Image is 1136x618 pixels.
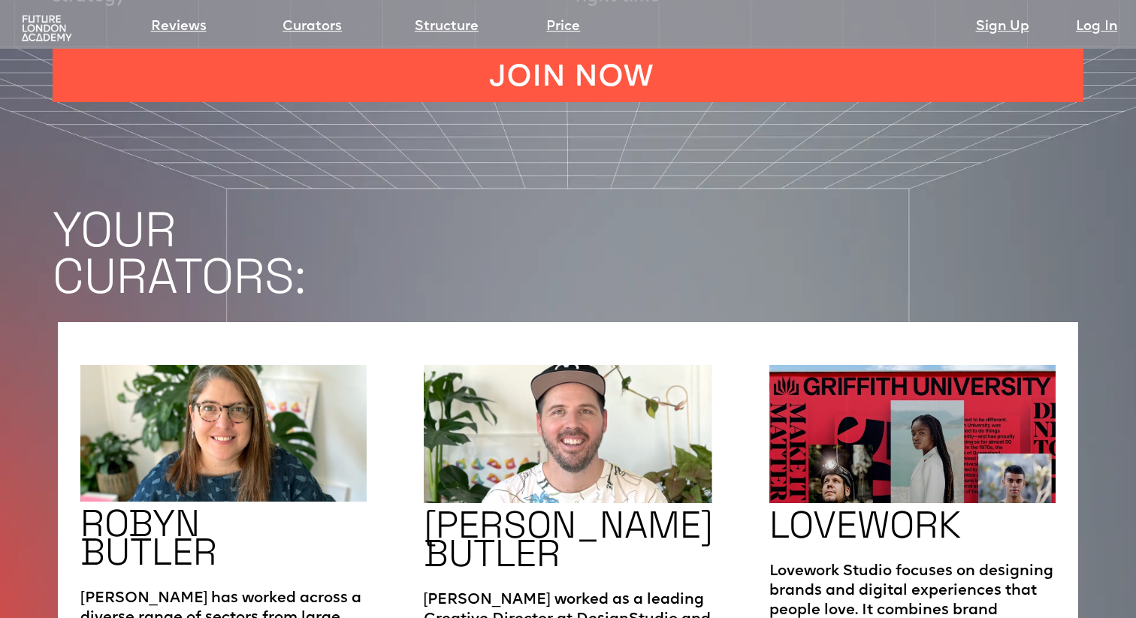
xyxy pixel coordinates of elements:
h2: LOVEWORK [769,511,961,539]
a: Log In [1076,17,1117,38]
a: Structure [415,17,479,38]
a: Curators [282,17,342,38]
a: JOIN NOW [53,48,1083,102]
h2: [PERSON_NAME] BUTLER [424,511,713,568]
h2: ROBYN BUTLER [80,509,217,566]
a: Sign Up [976,17,1029,38]
a: Price [546,17,580,38]
h1: YOUR CURATORS: [53,207,1136,300]
a: Reviews [151,17,207,38]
